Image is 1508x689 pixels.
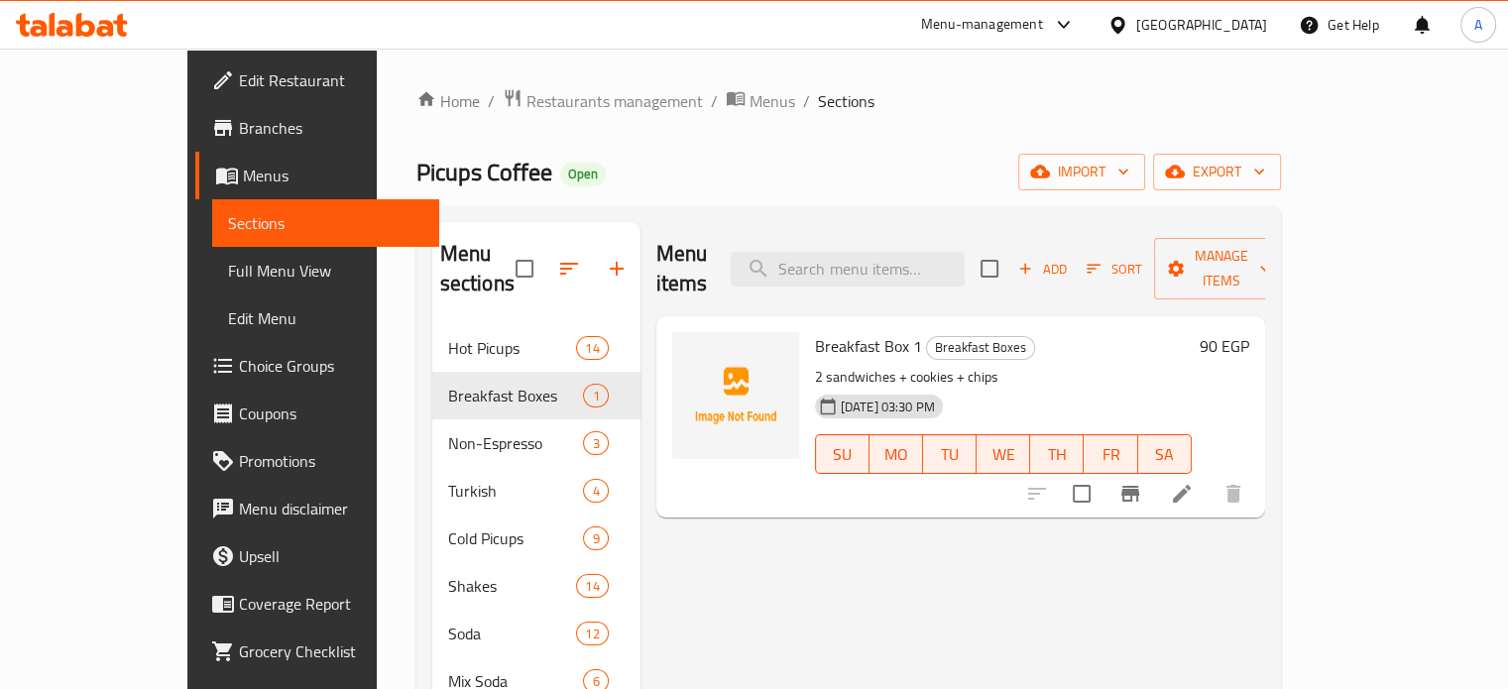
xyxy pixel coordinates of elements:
li: / [488,89,495,113]
span: 12 [577,625,607,643]
a: Coupons [195,390,439,437]
div: Hot Picups14 [432,324,640,372]
a: Menus [726,88,795,114]
span: Turkish [448,479,584,503]
div: Shakes14 [432,562,640,610]
li: / [711,89,718,113]
button: SA [1138,434,1192,474]
span: Cold Picups [448,526,584,550]
span: Sort items [1074,254,1154,285]
div: items [576,336,608,360]
span: Select section [969,248,1010,289]
nav: breadcrumb [416,88,1281,114]
span: Manage items [1170,244,1271,293]
div: Cold Picups9 [432,515,640,562]
span: Open [560,166,606,182]
button: Sort [1082,254,1146,285]
div: Breakfast Boxes1 [432,372,640,419]
span: export [1169,160,1265,184]
span: Select to update [1061,473,1102,515]
span: Breakfast Box 1 [815,331,922,361]
a: Edit Restaurant [195,57,439,104]
a: Promotions [195,437,439,485]
button: Manage items [1154,238,1287,299]
a: Grocery Checklist [195,628,439,675]
a: Upsell [195,532,439,580]
span: Full Menu View [228,259,423,283]
a: Coverage Report [195,580,439,628]
div: [GEOGRAPHIC_DATA] [1136,14,1267,36]
span: 14 [577,577,607,596]
button: TH [1030,434,1084,474]
div: items [583,479,608,503]
span: Sort sections [545,245,593,292]
a: Branches [195,104,439,152]
span: 1 [584,387,607,405]
h6: 90 EGP [1200,332,1249,360]
a: Edit Menu [212,294,439,342]
button: Add section [593,245,640,292]
a: Edit menu item [1170,482,1194,506]
button: delete [1210,470,1257,517]
button: export [1153,154,1281,190]
span: Picups Coffee [416,150,552,194]
div: Menu-management [921,13,1043,37]
span: MO [877,440,915,469]
span: Choice Groups [239,354,423,378]
div: Turkish4 [432,467,640,515]
div: items [583,526,608,550]
a: Full Menu View [212,247,439,294]
div: items [583,431,608,455]
span: WE [985,440,1022,469]
span: Grocery Checklist [239,639,423,663]
span: TH [1038,440,1076,469]
div: Open [560,163,606,186]
span: 14 [577,339,607,358]
span: Breakfast Boxes [448,384,584,407]
a: Sections [212,199,439,247]
span: Branches [239,116,423,140]
span: Sections [228,211,423,235]
h2: Menu items [656,239,708,298]
input: search [731,252,965,287]
span: Menus [243,164,423,187]
span: Hot Picups [448,336,577,360]
a: Home [416,89,480,113]
span: A [1474,14,1482,36]
p: 2 sandwiches + cookies + chips [815,365,1192,390]
span: Edit Menu [228,306,423,330]
button: WE [977,434,1030,474]
span: Add item [1010,254,1074,285]
button: Add [1010,254,1074,285]
div: items [576,622,608,645]
span: Promotions [239,449,423,473]
span: FR [1092,440,1129,469]
span: Shakes [448,574,577,598]
div: Soda12 [432,610,640,657]
a: Menu disclaimer [195,485,439,532]
span: 4 [584,482,607,501]
span: Non-Espresso [448,431,584,455]
span: SA [1146,440,1184,469]
span: Menu disclaimer [239,497,423,520]
span: Soda [448,622,577,645]
span: Restaurants management [526,89,703,113]
span: Select all sections [504,248,545,289]
span: Coverage Report [239,592,423,616]
span: Sort [1087,258,1141,281]
span: TU [931,440,969,469]
a: Choice Groups [195,342,439,390]
span: Add [1015,258,1069,281]
span: 9 [584,529,607,548]
button: Branch-specific-item [1106,470,1154,517]
h2: Menu sections [440,239,516,298]
button: SU [815,434,870,474]
span: import [1034,160,1129,184]
a: Restaurants management [503,88,703,114]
